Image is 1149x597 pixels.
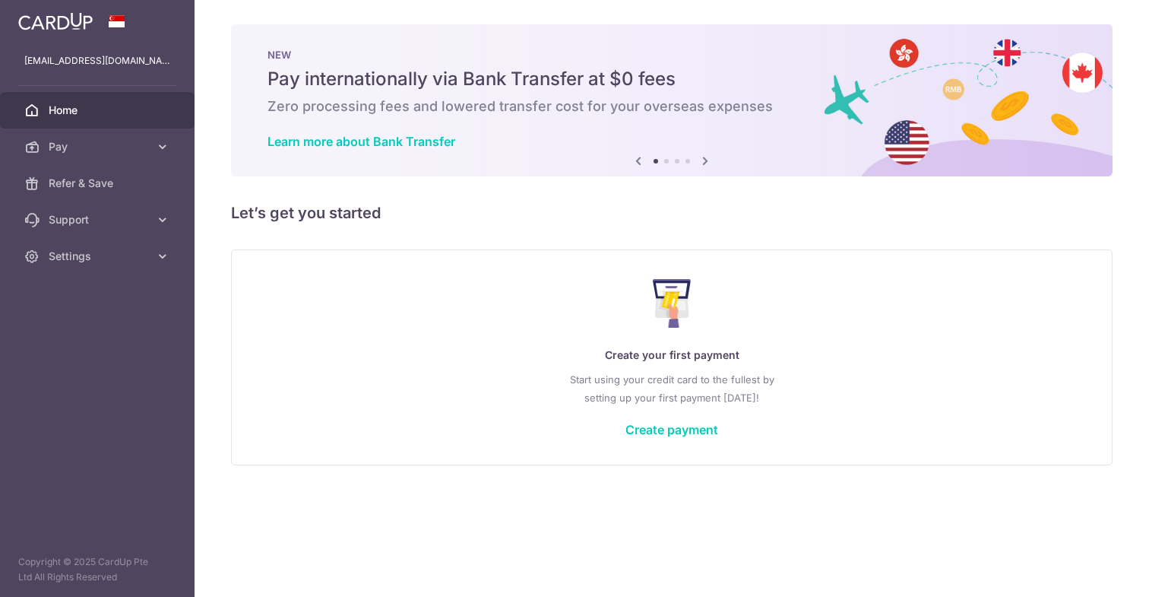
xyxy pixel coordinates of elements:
[49,249,149,264] span: Settings
[653,279,692,328] img: Make Payment
[49,139,149,154] span: Pay
[267,49,1076,61] p: NEW
[49,103,149,118] span: Home
[267,67,1076,91] h5: Pay internationally via Bank Transfer at $0 fees
[231,24,1113,176] img: Bank transfer banner
[231,201,1113,225] h5: Let’s get you started
[262,370,1081,407] p: Start using your credit card to the fullest by setting up your first payment [DATE]!
[625,422,718,437] a: Create payment
[262,346,1081,364] p: Create your first payment
[267,97,1076,116] h6: Zero processing fees and lowered transfer cost for your overseas expenses
[18,12,93,30] img: CardUp
[49,212,149,227] span: Support
[24,53,170,68] p: [EMAIL_ADDRESS][DOMAIN_NAME]
[49,176,149,191] span: Refer & Save
[267,134,455,149] a: Learn more about Bank Transfer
